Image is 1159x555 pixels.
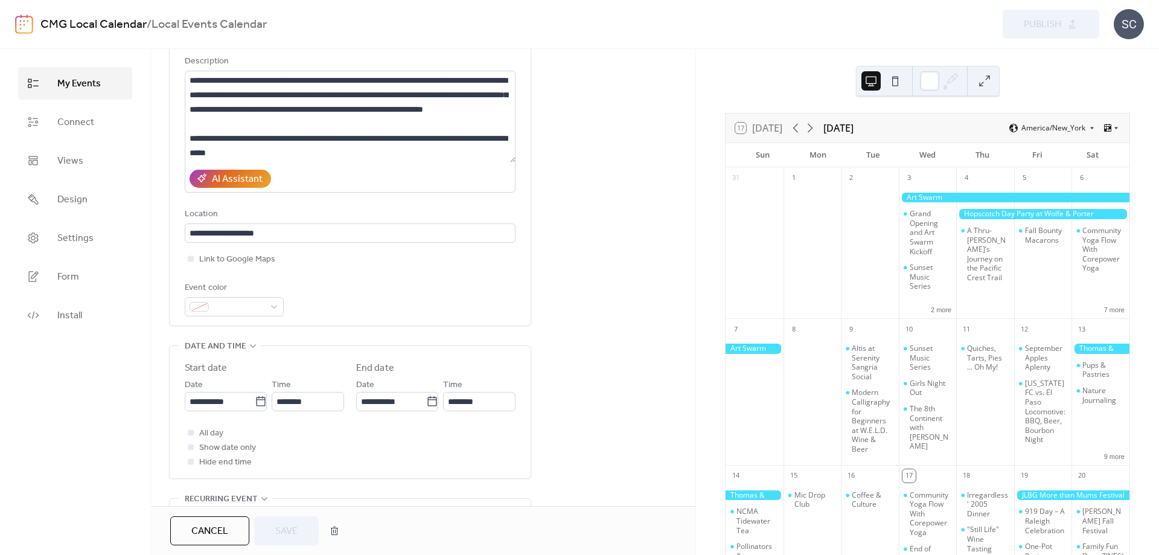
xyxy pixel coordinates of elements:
div: Sun [735,143,790,167]
div: 3 [902,172,916,185]
div: Thu [955,143,1010,167]
div: Fall Bounty Macarons [1014,226,1072,245]
div: "Still Life" Wine Tasting [967,525,1009,553]
span: Design [57,193,88,207]
a: Settings [18,222,132,254]
div: 12 [1018,322,1031,336]
div: 4 [960,172,973,185]
div: 19 [1018,469,1031,483]
a: Views [18,144,132,177]
a: CMG Local Calendar [40,13,147,36]
span: Date [356,378,374,393]
div: 18 [960,469,973,483]
div: Nature Journaling [1071,386,1129,405]
div: North Carolina FC vs. El Paso Locomotive: BBQ, Beer, Bourbon Night [1014,379,1072,444]
div: A Thru-[PERSON_NAME]’s Journey on the Pacific Crest Trail [967,226,1009,283]
div: Thomas & Friends in the Garden at New Hope Valley Railway [726,490,784,501]
div: Coffee & Culture [841,490,899,509]
span: My Events [57,77,101,91]
div: Nature Journaling [1082,386,1125,405]
div: The 8th Continent with [PERSON_NAME] [910,404,952,451]
div: Sat [1065,143,1120,167]
div: Girls Night Out [910,379,952,397]
div: Hopscotch Day Party at Wolfe & Porter [956,209,1129,219]
span: Install [57,309,82,323]
button: Cancel [170,516,249,545]
div: Community Yoga Flow With Corepower Yoga [899,490,957,537]
div: 2 [845,172,858,185]
span: Form [57,270,79,284]
div: Quiches, Tarts, Pies ... Oh My! [956,344,1014,372]
a: Install [18,299,132,332]
div: 7 [729,322,742,336]
div: Community Yoga Flow With Corepower Yoga [1082,226,1125,273]
span: All day [199,426,223,441]
a: Form [18,260,132,293]
div: NCMA Tidewater Tea [726,507,784,535]
div: [PERSON_NAME] Fall Festival [1082,507,1125,535]
span: Recurring event [185,492,258,507]
div: Mic Drop Club [794,490,837,509]
div: September Apples Aplenty [1025,344,1067,372]
div: Start date [185,361,227,376]
button: AI Assistant [190,170,271,188]
a: My Events [18,67,132,100]
div: Mic Drop Club [784,490,841,509]
div: Quiches, Tarts, Pies ... Oh My! [967,344,1009,372]
div: 11 [960,322,973,336]
div: September Apples Aplenty [1014,344,1072,372]
div: Community Yoga Flow With Corepower Yoga [910,490,952,537]
div: 31 [729,172,742,185]
div: Tue [845,143,900,167]
div: 15 [787,469,800,483]
b: / [147,13,152,36]
img: logo [15,14,33,34]
div: 20 [1075,469,1088,483]
div: End date [356,361,394,376]
span: Hide end time [199,455,252,470]
div: Girls Night Out [899,379,957,397]
span: Date [185,378,203,393]
div: Grand Opening and Art Swarm Kickoff [899,209,957,256]
span: Views [57,154,83,168]
a: Design [18,183,132,216]
div: Sunset Music Series [899,344,957,372]
div: AI Assistant [212,172,263,187]
b: Local Events Calendar [152,13,267,36]
span: Time [272,378,291,393]
div: Coffee & Culture [852,490,894,509]
div: Irregardless' 2005 Dinner [967,490,1009,519]
div: Wed [900,143,955,167]
div: The 8th Continent with Dr. Meg Lowman [899,404,957,451]
div: 13 [1075,322,1088,336]
div: 8 [787,322,800,336]
div: Modern Calligraphy for Beginners at W.E.L.D. Wine & Beer [841,388,899,454]
span: Connect [57,115,94,130]
div: [US_STATE] FC vs. El Paso Locomotive: BBQ, Beer, Bourbon Night [1025,379,1067,444]
div: Description [185,54,513,69]
div: Pups & Pastries [1082,361,1125,379]
span: Date and time [185,339,246,354]
span: America/New_York [1021,124,1085,132]
div: Mon [790,143,845,167]
div: Location [185,207,513,222]
button: 7 more [1099,304,1129,314]
div: Modern Calligraphy for Beginners at W.E.L.D. Wine & Beer [852,388,894,454]
div: Grand Opening and Art Swarm Kickoff [910,209,952,256]
div: [DATE] [823,121,854,135]
div: Irregardless' 2005 Dinner [956,490,1014,519]
div: Thomas & Friends in the Garden at New Hope Valley Railway [1071,344,1129,354]
div: Pups & Pastries [1071,361,1129,379]
button: 9 more [1099,451,1129,461]
a: Connect [18,106,132,138]
div: "Still Life" Wine Tasting [956,525,1014,553]
span: Time [443,378,462,393]
div: 14 [729,469,742,483]
span: Cancel [191,524,228,539]
div: Sunset Music Series [910,344,952,372]
div: Cary Farmers Fall Festival [1071,507,1129,535]
div: Community Yoga Flow With Corepower Yoga [1071,226,1129,273]
div: 16 [845,469,858,483]
button: 2 more [926,304,956,314]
